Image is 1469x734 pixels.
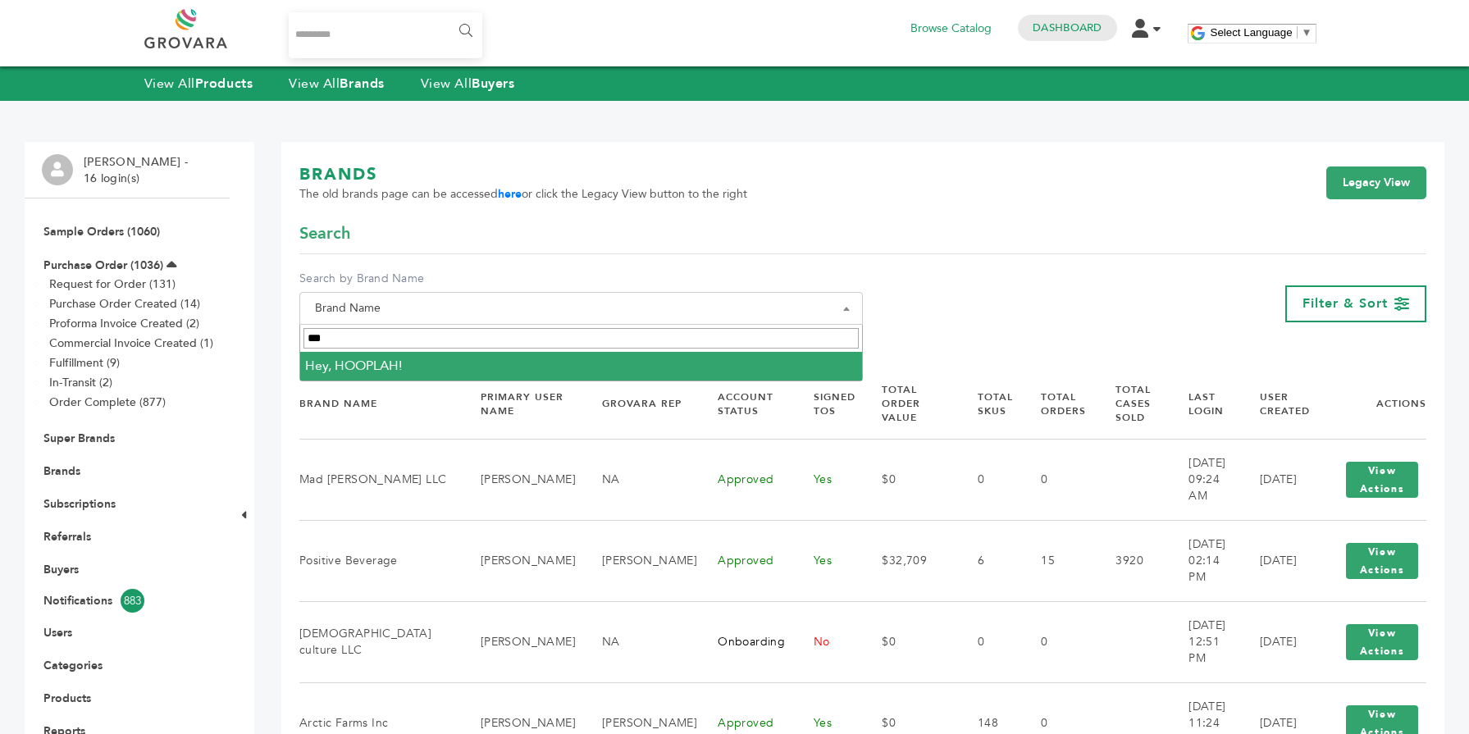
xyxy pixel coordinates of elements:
th: Brand Name [299,369,460,439]
a: Subscriptions [43,496,116,512]
label: Search by Brand Name [299,271,863,287]
a: Legacy View [1326,166,1426,199]
a: Browse Catalog [910,20,992,38]
a: Sample Orders (1060) [43,224,160,239]
a: Referrals [43,529,91,545]
input: Search [303,328,859,349]
th: Total Order Value [861,369,957,439]
th: Grovara Rep [582,369,697,439]
a: Categories [43,658,103,673]
strong: Brands [340,75,384,93]
a: Super Brands [43,431,115,446]
img: profile.png [42,154,73,185]
span: The old brands page can be accessed or click the Legacy View button to the right [299,186,747,203]
a: Products [43,691,91,706]
a: Commercial Invoice Created (1) [49,335,213,351]
input: Search... [289,12,483,58]
td: Yes [793,439,861,520]
a: View AllBuyers [421,75,515,93]
a: Purchase Order (1036) [43,258,163,273]
th: Primary User Name [460,369,582,439]
th: Total Cases Sold [1095,369,1168,439]
td: NA [582,601,697,682]
span: Brand Name [299,292,863,325]
a: View AllProducts [144,75,253,93]
td: No [793,601,861,682]
th: Signed TOS [793,369,861,439]
td: [DATE] 02:14 PM [1168,520,1239,601]
th: Total Orders [1020,369,1095,439]
span: Brand Name [308,297,854,320]
td: [PERSON_NAME] [582,520,697,601]
td: 0 [1020,601,1095,682]
td: Yes [793,520,861,601]
span: Search [299,222,350,245]
td: [DATE] [1239,439,1317,520]
td: [DATE] 09:24 AM [1168,439,1239,520]
a: Fulfillment (9) [49,355,120,371]
a: Users [43,625,72,641]
th: Total SKUs [957,369,1020,439]
span: ​ [1297,26,1298,39]
td: Positive Beverage [299,520,460,601]
td: [PERSON_NAME] [460,520,582,601]
td: 0 [1020,439,1095,520]
th: Actions [1317,369,1426,439]
button: View Actions [1346,462,1418,498]
li: [PERSON_NAME] - 16 login(s) [84,154,192,186]
a: Brands [43,463,80,479]
strong: Products [195,75,253,93]
span: ▼ [1302,26,1312,39]
th: Account Status [697,369,793,439]
strong: Buyers [472,75,514,93]
a: View AllBrands [289,75,385,93]
h1: BRANDS [299,163,747,186]
td: Mad [PERSON_NAME] LLC [299,439,460,520]
a: Buyers [43,562,79,577]
td: [PERSON_NAME] [460,601,582,682]
a: Request for Order (131) [49,276,176,292]
td: Onboarding [697,601,793,682]
a: here [498,186,522,202]
th: User Created [1239,369,1317,439]
span: 883 [121,589,144,613]
button: View Actions [1346,543,1418,579]
td: Approved [697,439,793,520]
td: [DEMOGRAPHIC_DATA] culture LLC [299,601,460,682]
td: 6 [957,520,1020,601]
a: In-Transit (2) [49,375,112,390]
td: 3920 [1095,520,1168,601]
td: 0 [957,439,1020,520]
a: Order Complete (877) [49,394,166,410]
a: Notifications883 [43,589,211,613]
td: 0 [957,601,1020,682]
td: 15 [1020,520,1095,601]
td: $0 [861,601,957,682]
span: Filter & Sort [1302,294,1388,312]
th: Last Login [1168,369,1239,439]
button: View Actions [1346,624,1418,660]
td: [DATE] 12:51 PM [1168,601,1239,682]
a: Select Language​ [1211,26,1312,39]
span: Select Language [1211,26,1293,39]
td: NA [582,439,697,520]
a: Purchase Order Created (14) [49,296,200,312]
td: [DATE] [1239,520,1317,601]
td: [DATE] [1239,601,1317,682]
li: Hey, HOOPLAH! [300,352,862,380]
td: [PERSON_NAME] [460,439,582,520]
td: $32,709 [861,520,957,601]
td: Approved [697,520,793,601]
td: $0 [861,439,957,520]
a: Proforma Invoice Created (2) [49,316,199,331]
a: Dashboard [1033,21,1102,35]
